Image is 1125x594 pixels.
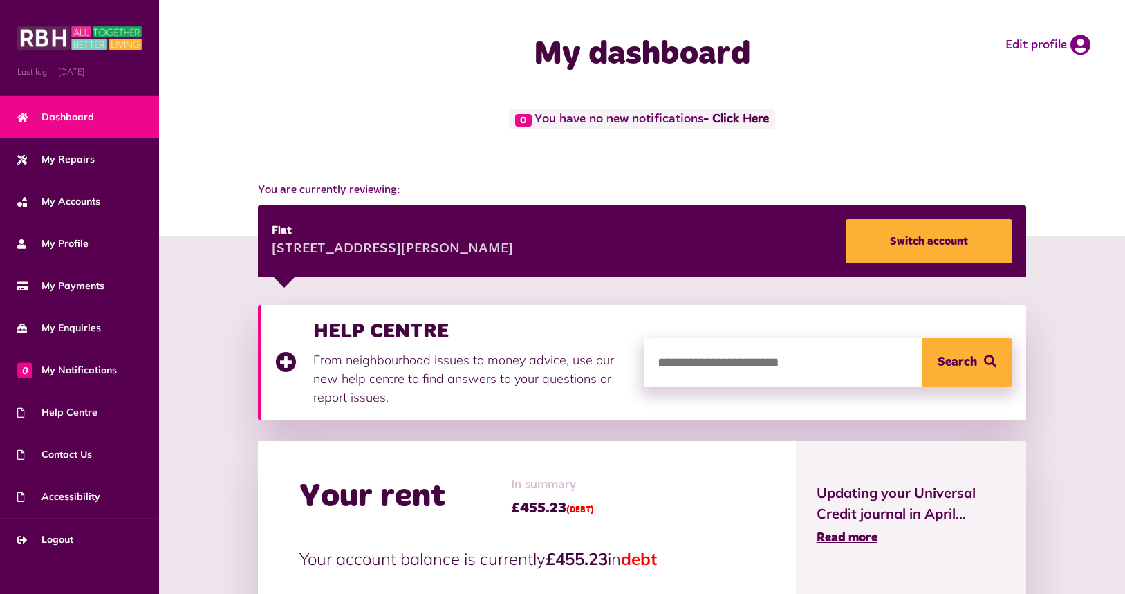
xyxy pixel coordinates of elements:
[272,239,513,260] div: [STREET_ADDRESS][PERSON_NAME]
[817,483,1005,524] span: Updating your Universal Credit journal in April...
[511,476,594,494] span: In summary
[17,110,94,124] span: Dashboard
[299,546,754,571] p: Your account balance is currently in
[515,114,532,127] span: 0
[313,351,630,407] p: From neighbourhood issues to money advice, use our new help centre to find answers to your questi...
[1005,35,1090,55] a: Edit profile
[566,506,594,514] span: (DEBT)
[17,363,117,378] span: My Notifications
[299,477,445,517] h2: Your rent
[17,194,100,209] span: My Accounts
[703,113,769,126] a: - Click Here
[17,362,32,378] span: 0
[17,321,101,335] span: My Enquiries
[414,35,870,75] h1: My dashboard
[258,182,1026,198] span: You are currently reviewing:
[922,338,1012,387] button: Search
[17,152,95,167] span: My Repairs
[846,219,1012,263] a: Switch account
[17,236,89,251] span: My Profile
[509,109,775,129] span: You have no new notifications
[17,279,104,293] span: My Payments
[313,319,630,344] h3: HELP CENTRE
[272,223,513,239] div: Flat
[17,24,142,52] img: MyRBH
[17,532,73,547] span: Logout
[17,490,100,504] span: Accessibility
[17,66,142,78] span: Last login: [DATE]
[817,483,1005,548] a: Updating your Universal Credit journal in April... Read more
[621,548,657,569] span: debt
[938,338,977,387] span: Search
[817,532,877,544] span: Read more
[546,548,608,569] strong: £455.23
[17,405,97,420] span: Help Centre
[17,447,92,462] span: Contact Us
[511,498,594,519] span: £455.23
